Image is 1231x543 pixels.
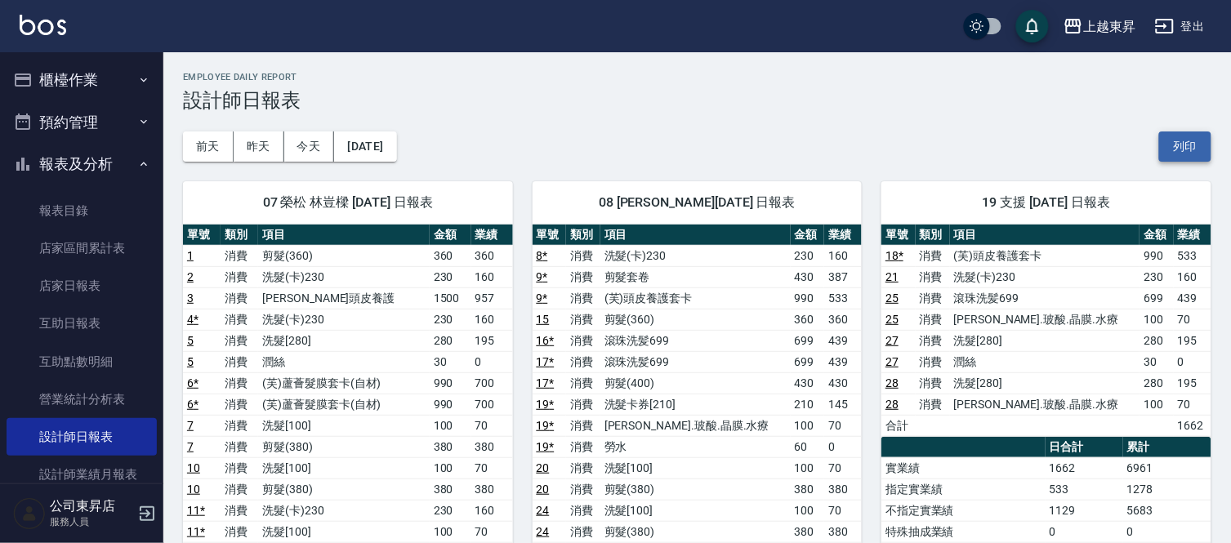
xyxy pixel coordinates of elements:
[471,478,513,500] td: 380
[183,72,1211,82] h2: Employee Daily Report
[791,394,825,415] td: 210
[791,351,825,372] td: 699
[7,381,157,418] a: 營業統計分析表
[600,372,791,394] td: 剪髮(400)
[881,415,916,436] td: 合計
[600,309,791,330] td: 剪髮(360)
[950,245,1140,266] td: (芙)頭皮養護套卡
[187,440,194,453] a: 7
[284,131,335,162] button: 今天
[824,309,862,330] td: 360
[1140,225,1174,246] th: 金額
[566,245,600,266] td: 消費
[824,287,862,309] td: 533
[885,376,899,389] a: 28
[334,131,396,162] button: [DATE]
[566,521,600,542] td: 消費
[183,89,1211,112] h3: 設計師日報表
[221,500,258,521] td: 消費
[566,500,600,521] td: 消費
[50,514,133,529] p: 服務人員
[7,192,157,229] a: 報表目錄
[566,351,600,372] td: 消費
[566,287,600,309] td: 消費
[1174,309,1211,330] td: 70
[881,457,1045,478] td: 實業績
[234,131,284,162] button: 昨天
[471,500,513,521] td: 160
[881,500,1045,521] td: 不指定實業績
[187,419,194,432] a: 7
[430,266,471,287] td: 230
[1174,351,1211,372] td: 0
[950,309,1140,330] td: [PERSON_NAME].玻酸.晶膜.水療
[7,305,157,342] a: 互助日報表
[471,266,513,287] td: 160
[258,436,430,457] td: 剪髮(380)
[1140,351,1174,372] td: 30
[566,330,600,351] td: 消費
[1046,437,1123,458] th: 日合計
[824,245,862,266] td: 160
[50,498,133,514] h5: 公司東昇店
[1046,457,1123,478] td: 1662
[791,457,825,478] td: 100
[471,330,513,351] td: 195
[183,225,221,246] th: 單號
[1057,10,1142,43] button: 上越東昇
[566,394,600,415] td: 消費
[885,355,899,368] a: 27
[885,334,899,347] a: 27
[552,194,843,211] span: 08 [PERSON_NAME][DATE] 日報表
[600,457,791,478] td: 洗髮[100]
[600,436,791,457] td: 勞水
[916,330,950,351] td: 消費
[916,266,950,287] td: 消費
[471,436,513,457] td: 380
[885,270,899,283] a: 21
[1174,415,1211,436] td: 1662
[20,15,66,35] img: Logo
[1123,521,1211,542] td: 0
[791,372,825,394] td: 430
[471,415,513,436] td: 70
[7,267,157,305] a: 店家日報表
[600,287,791,309] td: (芙)頭皮養護套卡
[950,266,1140,287] td: 洗髮(卡)230
[258,351,430,372] td: 潤絲
[824,225,862,246] th: 業績
[950,351,1140,372] td: 潤絲
[824,457,862,478] td: 70
[1140,287,1174,309] td: 699
[430,478,471,500] td: 380
[537,525,550,538] a: 24
[221,478,258,500] td: 消費
[791,436,825,457] td: 60
[1140,330,1174,351] td: 280
[221,521,258,542] td: 消費
[430,351,471,372] td: 30
[566,457,600,478] td: 消費
[566,309,600,330] td: 消費
[824,521,862,542] td: 380
[566,478,600,500] td: 消費
[258,309,430,330] td: 洗髮(卡)230
[7,456,157,493] a: 設計師業績月報表
[791,309,825,330] td: 360
[901,194,1192,211] span: 19 支援 [DATE] 日報表
[824,500,862,521] td: 70
[791,266,825,287] td: 430
[916,309,950,330] td: 消費
[471,287,513,309] td: 957
[600,415,791,436] td: [PERSON_NAME].玻酸.晶膜.水療
[1148,11,1211,42] button: 登出
[791,287,825,309] td: 990
[187,334,194,347] a: 5
[881,478,1045,500] td: 指定實業績
[950,394,1140,415] td: [PERSON_NAME].玻酸.晶膜.水療
[791,478,825,500] td: 380
[221,372,258,394] td: 消費
[7,143,157,185] button: 報表及分析
[916,351,950,372] td: 消費
[258,287,430,309] td: [PERSON_NAME]頭皮養護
